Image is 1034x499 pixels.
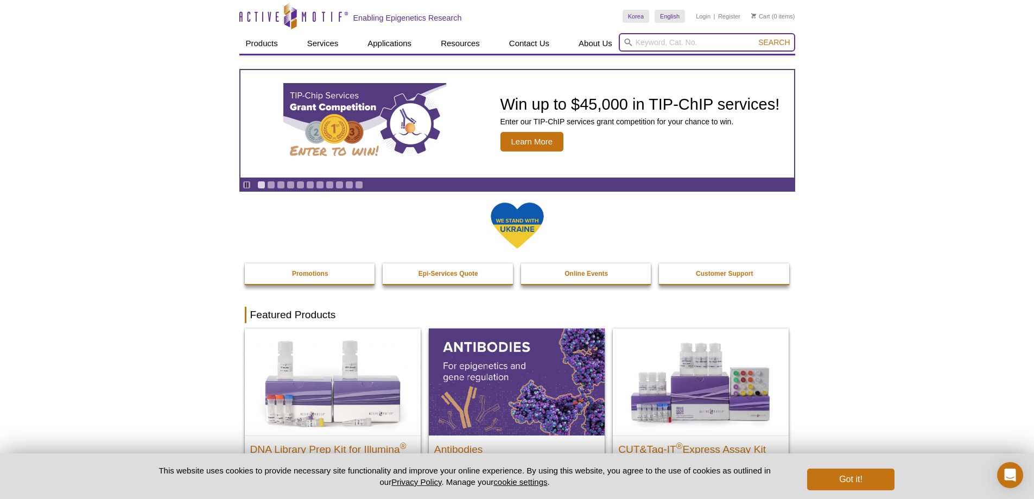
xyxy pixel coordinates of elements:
a: TIP-ChIP Services Grant Competition Win up to $45,000 in TIP-ChIP services! Enter our TIP-ChIP se... [240,70,794,178]
h2: CUT&Tag-IT Express Assay Kit [618,439,783,455]
a: Go to slide 3 [277,181,285,189]
a: Go to slide 9 [335,181,344,189]
button: cookie settings [493,477,547,487]
a: CUT&Tag-IT® Express Assay Kit CUT&Tag-IT®Express Assay Kit Less variable and higher-throughput ge... [613,329,789,493]
a: Go to slide 6 [306,181,314,189]
a: Toggle autoplay [243,181,251,189]
a: Resources [434,33,486,54]
h2: Enabling Epigenetics Research [353,13,462,23]
img: TIP-ChIP Services Grant Competition [283,83,446,165]
a: Promotions [245,263,376,284]
a: Customer Support [659,263,790,284]
a: Go to slide 2 [267,181,275,189]
a: Go to slide 10 [345,181,353,189]
a: Contact Us [503,33,556,54]
a: Korea [623,10,649,23]
img: DNA Library Prep Kit for Illumina [245,329,421,435]
a: Go to slide 7 [316,181,324,189]
strong: Promotions [292,270,328,277]
a: Go to slide 1 [257,181,265,189]
img: Your Cart [751,13,756,18]
a: Register [718,12,740,20]
img: We Stand With Ukraine [490,201,544,250]
a: Go to slide 11 [355,181,363,189]
button: Search [755,37,793,47]
li: (0 items) [751,10,795,23]
strong: Customer Support [696,270,753,277]
p: This website uses cookies to provide necessary site functionality and improve your online experie... [140,465,790,488]
a: Epi-Services Quote [383,263,514,284]
span: Search [758,38,790,47]
li: | [714,10,715,23]
a: Services [301,33,345,54]
h2: Featured Products [245,307,790,323]
sup: ® [676,441,683,450]
a: Login [696,12,711,20]
a: About Us [572,33,619,54]
div: Open Intercom Messenger [997,462,1023,488]
a: Go to slide 4 [287,181,295,189]
strong: Online Events [564,270,608,277]
h2: Antibodies [434,439,599,455]
p: Enter our TIP-ChIP services grant competition for your chance to win. [500,117,780,127]
img: CUT&Tag-IT® Express Assay Kit [613,329,789,435]
h2: DNA Library Prep Kit for Illumina [250,439,415,455]
a: Applications [361,33,418,54]
a: Online Events [521,263,652,284]
span: Learn More [500,132,564,151]
h2: Win up to $45,000 in TIP-ChIP services! [500,96,780,112]
a: Products [239,33,284,54]
a: Go to slide 5 [296,181,305,189]
input: Keyword, Cat. No. [619,33,795,52]
a: Privacy Policy [391,477,441,487]
button: Got it! [807,469,894,490]
a: Cart [751,12,770,20]
strong: Epi-Services Quote [418,270,478,277]
article: TIP-ChIP Services Grant Competition [240,70,794,178]
a: Go to slide 8 [326,181,334,189]
a: All Antibodies Antibodies Application-tested antibodies for ChIP, CUT&Tag, and CUT&RUN. [429,329,605,493]
a: English [655,10,685,23]
img: All Antibodies [429,329,605,435]
sup: ® [400,441,407,450]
